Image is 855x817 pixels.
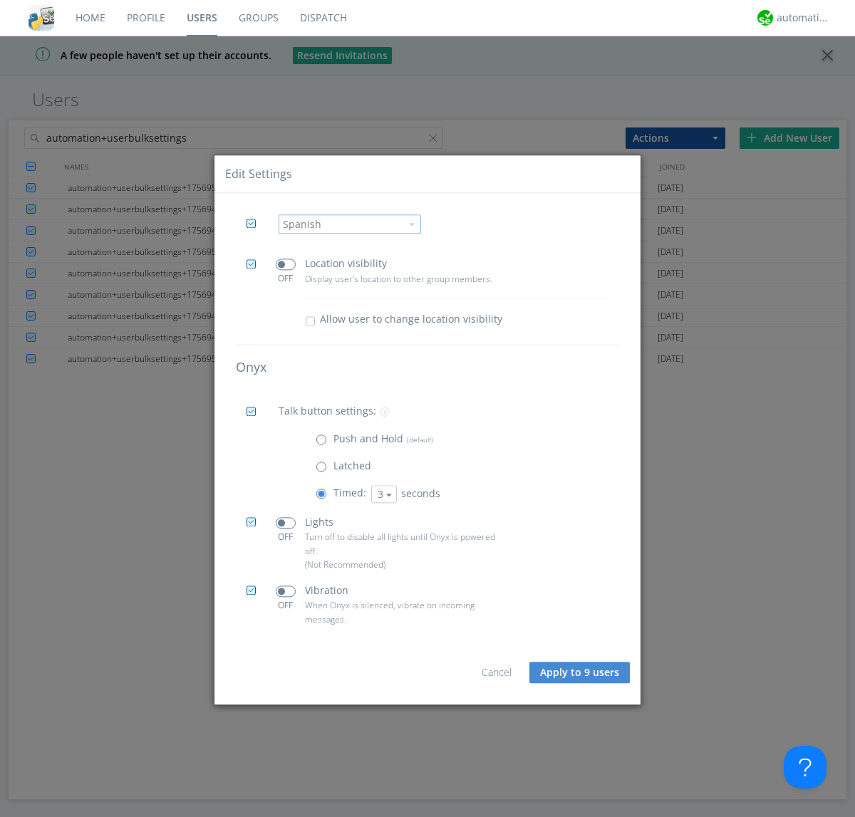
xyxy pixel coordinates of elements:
img: d2d01cd9b4174d08988066c6d424eccd [757,10,773,26]
p: When Onyx is silenced, vibrate on incoming messages. [305,599,502,626]
span: seconds [401,486,440,500]
p: Timed: [333,486,366,501]
img: caret-down-sm.svg [409,223,415,226]
p: (Not Recommended) [305,558,502,571]
div: OFF [269,273,301,285]
div: Spanish [283,217,400,231]
p: Push and Hold [333,431,433,447]
p: Location visibility [305,256,387,272]
div: OFF [269,531,301,543]
div: automation+atlas [777,11,830,25]
span: (default) [403,434,433,444]
button: Apply to 9 users [529,662,630,683]
p: Vibration [305,583,348,598]
p: Lights [305,514,333,530]
p: Display user's location to other group members. [305,272,502,286]
span: Allow user to change location visibility [320,313,502,327]
a: Cancel [482,665,512,679]
div: OFF [269,599,301,611]
img: cddb5a64eb264b2086981ab96f4c1ba7 [28,5,54,31]
button: 3 [371,485,397,503]
p: Latched [333,458,371,474]
div: Edit Settings [225,166,292,182]
p: Talk button settings: [279,404,376,420]
p: Turn off to disable all lights until Onyx is powered off. [305,531,502,558]
h4: Onyx [236,361,619,375]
